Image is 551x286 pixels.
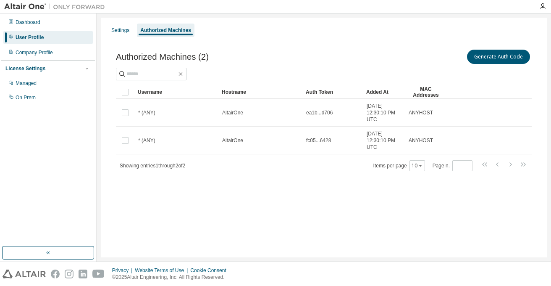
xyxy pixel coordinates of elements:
span: Authorized Machines (2) [116,52,209,62]
span: ea1b...d706 [306,109,333,116]
span: * (ANY) [138,137,155,144]
div: License Settings [5,65,45,72]
span: ANYHOST [409,137,433,144]
div: Hostname [222,85,299,99]
div: Cookie Consent [190,267,231,274]
span: [DATE] 12:30:10 PM UTC [367,103,401,123]
span: fc05...6428 [306,137,331,144]
div: Managed [16,80,37,87]
div: User Profile [16,34,44,41]
span: Items per page [373,160,425,171]
div: Website Terms of Use [135,267,190,274]
span: [DATE] 12:30:10 PM UTC [367,130,401,151]
div: On Prem [16,94,36,101]
span: AltairOne [222,137,243,144]
img: linkedin.svg [79,270,87,278]
div: Privacy [112,267,135,274]
img: Altair One [4,3,109,11]
div: MAC Addresses [408,85,443,99]
span: Page n. [433,160,472,171]
div: Company Profile [16,49,53,56]
div: Added At [366,85,401,99]
div: Auth Token [306,85,359,99]
span: Showing entries 1 through 2 of 2 [120,163,185,169]
div: Authorized Machines [140,27,191,34]
img: altair_logo.svg [3,270,46,278]
button: Generate Auth Code [467,50,530,64]
span: * (ANY) [138,109,155,116]
span: AltairOne [222,109,243,116]
button: 10 [412,162,423,169]
p: © 2025 Altair Engineering, Inc. All Rights Reserved. [112,274,231,281]
img: facebook.svg [51,270,60,278]
img: instagram.svg [65,270,73,278]
div: Dashboard [16,19,40,26]
img: youtube.svg [92,270,105,278]
div: Settings [111,27,129,34]
span: ANYHOST [409,109,433,116]
div: Username [138,85,215,99]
